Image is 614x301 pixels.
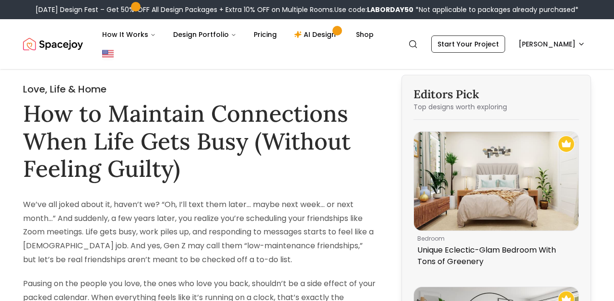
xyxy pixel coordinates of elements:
img: Unique Eclectic-Glam Bedroom With Tons of Greenery [414,132,579,231]
img: United States [102,48,114,59]
a: Pricing [246,25,284,44]
button: [PERSON_NAME] [513,35,591,53]
img: Recommended Spacejoy Design - Unique Eclectic-Glam Bedroom With Tons of Greenery [558,136,575,152]
a: Unique Eclectic-Glam Bedroom With Tons of GreeneryRecommended Spacejoy Design - Unique Eclectic-G... [413,131,579,271]
b: LABORDAY50 [367,5,413,14]
nav: Global [23,19,591,69]
a: Shop [348,25,381,44]
h1: How to Maintain Connections When Life Gets Busy (Without Feeling Guilty) [23,100,377,183]
span: Use code: [334,5,413,14]
button: Design Portfolio [165,25,244,44]
button: How It Works [94,25,164,44]
img: Spacejoy Logo [23,35,83,54]
nav: Main [94,25,381,44]
a: Spacejoy [23,35,83,54]
div: [DATE] Design Fest – Get 50% OFF All Design Packages + Extra 10% OFF on Multiple Rooms. [35,5,579,14]
a: AI Design [286,25,346,44]
p: We’ve all joked about it, haven’t we? “Oh, I’ll text them later… maybe next week… or next month…”... [23,198,377,267]
a: Start Your Project [431,35,505,53]
h2: Love, Life & Home [23,82,377,96]
h3: Editors Pick [413,87,579,102]
p: Top designs worth exploring [413,102,579,112]
p: bedroom [417,235,571,243]
p: Unique Eclectic-Glam Bedroom With Tons of Greenery [417,244,571,267]
span: *Not applicable to packages already purchased* [413,5,579,14]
